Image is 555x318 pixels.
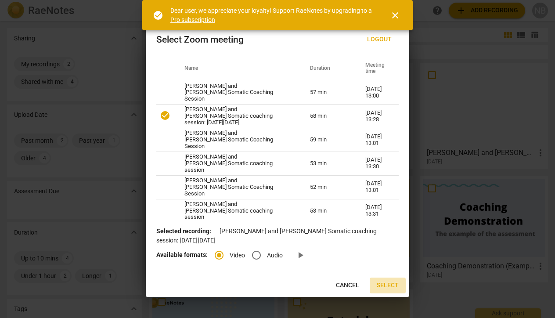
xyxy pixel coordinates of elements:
[360,32,399,47] button: Logout
[295,250,306,260] span: play_arrow
[156,251,208,258] b: Available formats:
[367,35,392,44] span: Logout
[299,56,355,81] th: Duration
[299,105,355,128] td: 58 min
[170,6,374,24] div: Dear user, we appreciate your loyalty! Support RaeNotes by upgrading to a
[299,152,355,175] td: 53 min
[336,281,359,290] span: Cancel
[160,110,170,121] span: check_circle
[156,34,244,45] div: Select Zoom meeting
[290,245,311,266] a: Preview
[174,128,299,152] td: [PERSON_NAME] and [PERSON_NAME] Somatic Coaching Session
[355,152,399,175] td: [DATE] 13:30
[156,228,211,235] b: Selected recording:
[355,56,399,81] th: Meeting time
[385,5,406,26] button: Close
[174,152,299,175] td: [PERSON_NAME] and [PERSON_NAME] Somatic coaching session
[299,128,355,152] td: 59 min
[390,10,400,21] span: close
[153,10,163,21] span: check_circle
[299,175,355,199] td: 52 min
[174,56,299,81] th: Name
[215,251,290,258] div: File type
[299,81,355,105] td: 57 min
[299,199,355,223] td: 53 min
[355,175,399,199] td: [DATE] 13:01
[174,105,299,128] td: [PERSON_NAME] and [PERSON_NAME] Somatic coaching session: [DATE][DATE]
[377,281,399,290] span: Select
[267,251,283,260] span: Audio
[370,278,406,293] button: Select
[230,251,245,260] span: Video
[355,199,399,223] td: [DATE] 13:31
[174,199,299,223] td: [PERSON_NAME] and [PERSON_NAME] Somatic coaching session
[329,278,366,293] button: Cancel
[174,175,299,199] td: [PERSON_NAME] and [PERSON_NAME] Somatic Coaching Session
[170,16,215,23] a: Pro subscription
[355,105,399,128] td: [DATE] 13:28
[355,128,399,152] td: [DATE] 13:01
[174,81,299,105] td: [PERSON_NAME] and [PERSON_NAME] Somatic Coaching Session
[156,227,399,245] p: [PERSON_NAME] and [PERSON_NAME] Somatic coaching session: [DATE][DATE]
[355,81,399,105] td: [DATE] 13:00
